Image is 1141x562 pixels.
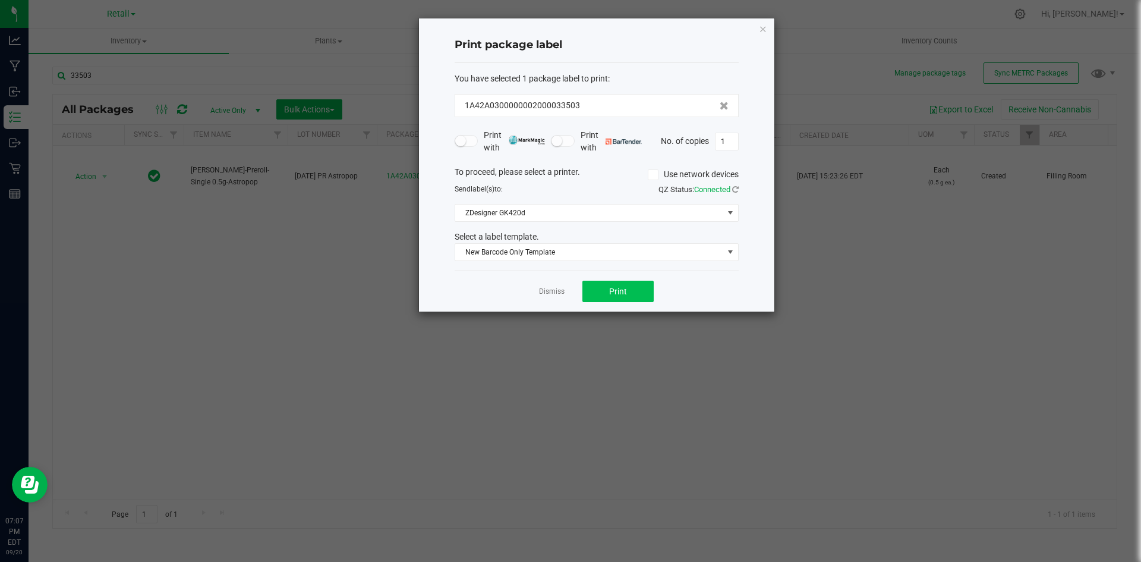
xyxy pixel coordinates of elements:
[446,231,748,243] div: Select a label template.
[661,136,709,145] span: No. of copies
[446,166,748,184] div: To proceed, please select a printer.
[471,185,494,193] span: label(s)
[509,136,545,145] img: mark_magic_cybra.png
[455,244,723,260] span: New Barcode Only Template
[455,185,503,193] span: Send to:
[694,185,730,194] span: Connected
[609,287,627,296] span: Print
[658,185,739,194] span: QZ Status:
[455,205,723,221] span: ZDesigner GK420d
[455,74,608,83] span: You have selected 1 package label to print
[484,129,545,154] span: Print with
[465,99,580,112] span: 1A42A0300000002000033503
[455,73,739,85] div: :
[455,37,739,53] h4: Print package label
[648,168,739,181] label: Use network devices
[582,281,654,302] button: Print
[581,129,642,154] span: Print with
[606,139,642,145] img: bartender.png
[539,287,565,297] a: Dismiss
[12,467,48,503] iframe: Resource center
